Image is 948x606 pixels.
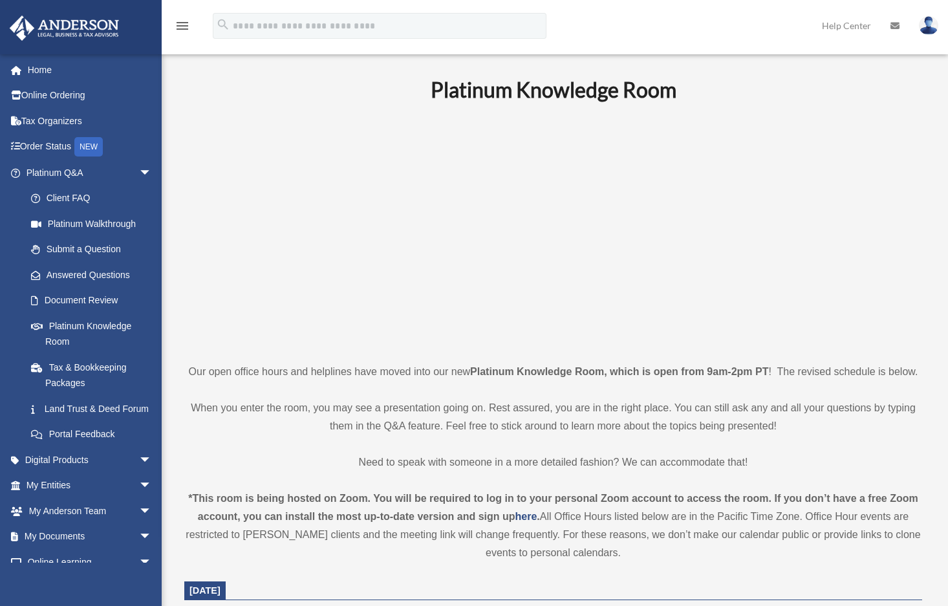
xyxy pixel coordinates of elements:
[139,549,165,576] span: arrow_drop_down
[515,511,537,522] a: here
[9,549,171,575] a: Online Learningarrow_drop_down
[18,237,171,263] a: Submit a Question
[360,120,748,339] iframe: 231110_Toby_KnowledgeRoom
[189,585,221,596] span: [DATE]
[9,83,171,109] a: Online Ordering
[175,23,190,34] a: menu
[184,453,922,471] p: Need to speak with someone in a more detailed fashion? We can accommodate that!
[188,493,918,522] strong: *This room is being hosted on Zoom. You will be required to log in to your personal Zoom account ...
[537,511,539,522] strong: .
[139,498,165,525] span: arrow_drop_down
[139,524,165,550] span: arrow_drop_down
[18,186,171,211] a: Client FAQ
[6,16,123,41] img: Anderson Advisors Platinum Portal
[18,262,171,288] a: Answered Questions
[9,498,171,524] a: My Anderson Teamarrow_drop_down
[184,363,922,381] p: Our open office hours and helplines have moved into our new ! The revised schedule is below.
[184,399,922,435] p: When you enter the room, you may see a presentation going on. Rest assured, you are in the right ...
[18,354,171,396] a: Tax & Bookkeeping Packages
[139,160,165,186] span: arrow_drop_down
[9,108,171,134] a: Tax Organizers
[74,137,103,157] div: NEW
[18,422,171,448] a: Portal Feedback
[18,211,171,237] a: Platinum Walkthrough
[9,524,171,550] a: My Documentsarrow_drop_down
[184,490,922,562] div: All Office Hours listed below are in the Pacific Time Zone. Office Hour events are restricted to ...
[431,77,676,102] b: Platinum Knowledge Room
[9,134,171,160] a: Order StatusNEW
[9,57,171,83] a: Home
[9,160,171,186] a: Platinum Q&Aarrow_drop_down
[139,473,165,499] span: arrow_drop_down
[18,288,171,314] a: Document Review
[175,18,190,34] i: menu
[139,447,165,473] span: arrow_drop_down
[9,447,171,473] a: Digital Productsarrow_drop_down
[18,396,171,422] a: Land Trust & Deed Forum
[216,17,230,32] i: search
[470,366,768,377] strong: Platinum Knowledge Room, which is open from 9am-2pm PT
[9,473,171,499] a: My Entitiesarrow_drop_down
[919,16,938,35] img: User Pic
[18,313,165,354] a: Platinum Knowledge Room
